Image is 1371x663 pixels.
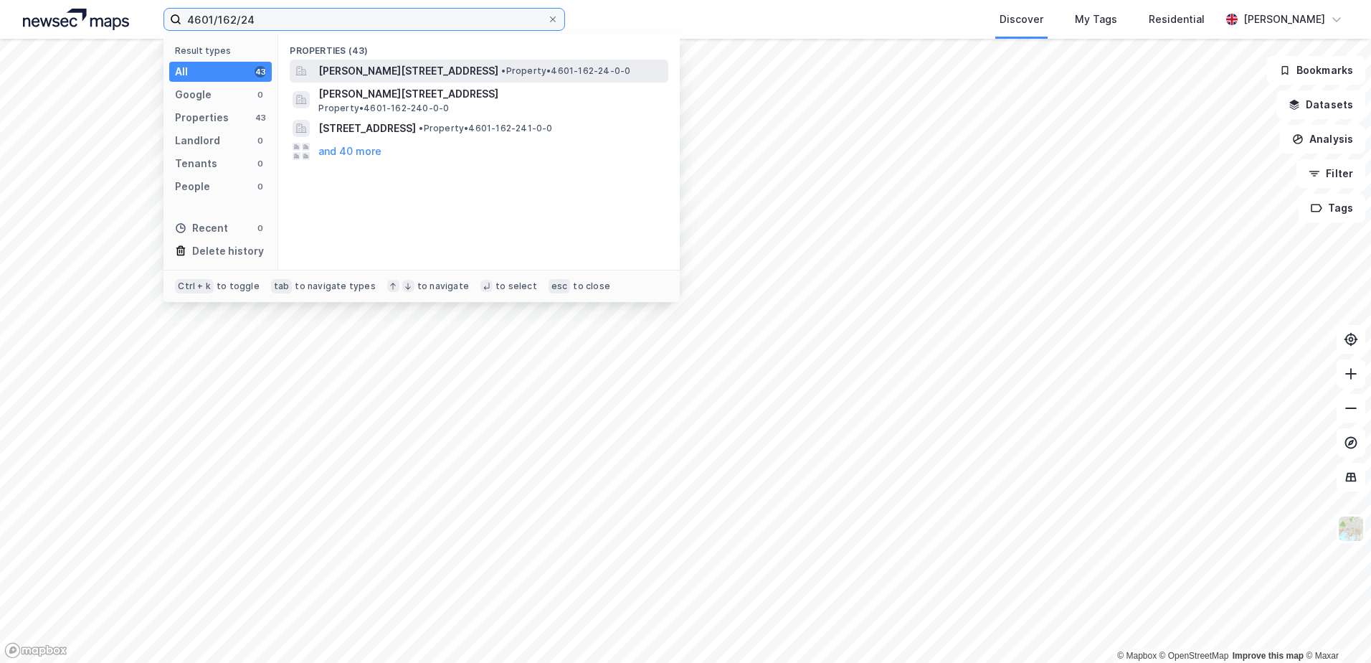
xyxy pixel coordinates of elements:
[23,9,129,30] img: logo.a4113a55bc3d86da70a041830d287a7e.svg
[1299,594,1371,663] iframe: Chat Widget
[1276,90,1365,119] button: Datasets
[419,123,423,133] span: •
[192,243,264,260] div: Delete history
[271,279,293,293] div: tab
[1267,56,1365,85] button: Bookmarks
[1296,159,1365,188] button: Filter
[573,281,610,292] div: to close
[255,112,266,123] div: 43
[1117,651,1157,661] a: Mapbox
[495,281,537,292] div: to select
[255,181,266,192] div: 0
[175,109,229,126] div: Properties
[318,143,381,160] button: and 40 more
[181,9,547,30] input: Search by address, cadastre, landlords, tenants or people
[255,135,266,146] div: 0
[318,85,663,103] span: [PERSON_NAME][STREET_ADDRESS]
[175,63,188,80] div: All
[501,65,630,77] span: Property • 4601-162-24-0-0
[175,155,217,172] div: Tenants
[255,66,266,77] div: 43
[1280,125,1365,154] button: Analysis
[549,279,571,293] div: esc
[295,281,375,292] div: to navigate types
[175,279,214,293] div: Ctrl + k
[255,222,266,234] div: 0
[217,281,260,292] div: to toggle
[175,132,220,149] div: Landlord
[175,86,212,103] div: Google
[255,89,266,100] div: 0
[175,178,210,195] div: People
[1243,11,1325,28] div: [PERSON_NAME]
[318,62,498,80] span: [PERSON_NAME][STREET_ADDRESS]
[1233,651,1304,661] a: Improve this map
[318,103,449,114] span: Property • 4601-162-240-0-0
[1075,11,1117,28] div: My Tags
[278,34,680,60] div: Properties (43)
[417,281,469,292] div: to navigate
[318,120,416,137] span: [STREET_ADDRESS]
[4,642,67,659] a: Mapbox homepage
[501,65,506,76] span: •
[175,220,228,237] div: Recent
[1337,515,1365,542] img: Z
[419,123,552,134] span: Property • 4601-162-241-0-0
[1299,194,1365,222] button: Tags
[1149,11,1205,28] div: Residential
[175,45,272,56] div: Result types
[1000,11,1043,28] div: Discover
[255,158,266,169] div: 0
[1159,651,1229,661] a: OpenStreetMap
